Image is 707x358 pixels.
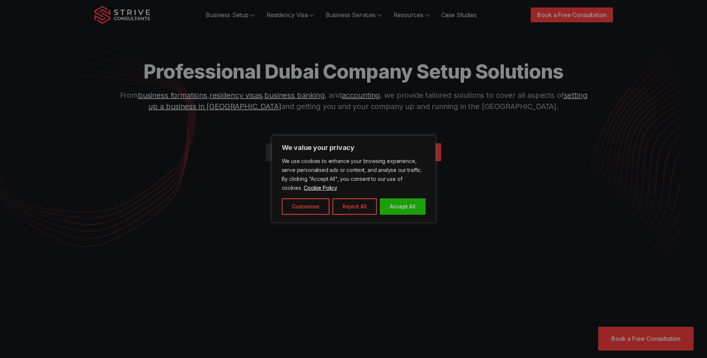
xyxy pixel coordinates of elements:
[272,135,436,223] div: We value your privacy
[282,157,426,192] p: We use cookies to enhance your browsing experience, serve personalised ads or content, and analys...
[380,198,426,215] button: Accept All
[282,143,426,152] p: We value your privacy
[303,184,338,191] a: Cookie Policy
[282,198,329,215] button: Customise
[332,198,377,215] button: Reject All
